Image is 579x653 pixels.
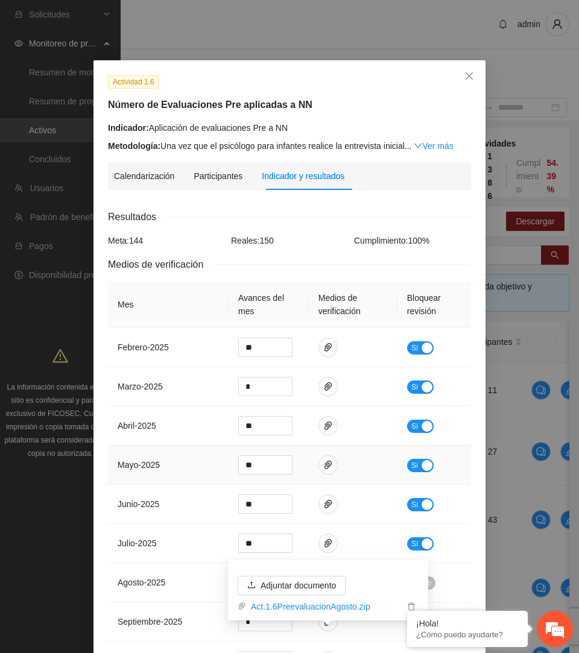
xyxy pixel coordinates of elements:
[411,537,419,550] span: Sí
[246,600,404,613] a: Act.1.6PreevaluacionAgosto.zip
[411,380,419,394] span: Sí
[238,602,246,610] span: paper-clip
[118,538,157,548] span: julio - 2025
[414,142,422,150] span: down
[319,460,337,470] span: paper-clip
[351,234,474,247] div: Cumplimiento: 100 %
[318,377,338,396] button: paper-clip
[318,416,338,435] button: paper-clip
[309,282,397,328] th: Medios de verificación
[261,579,336,592] span: Adjuntar documento
[404,600,419,613] button: delete
[238,581,346,590] span: uploadAdjuntar documento
[319,499,337,509] span: paper-clip
[319,342,337,352] span: paper-clip
[108,98,471,112] h5: Número de Evaluaciones Pre aplicadas a NN
[229,282,309,328] th: Avances del mes
[318,455,338,475] button: paper-clip
[247,581,256,590] span: upload
[319,421,337,431] span: paper-clip
[108,141,160,151] strong: Metodología:
[411,498,419,511] span: Sí
[194,169,242,183] div: Participantes
[108,123,149,133] strong: Indicador:
[114,169,174,183] div: Calendarización
[318,338,338,357] button: paper-clip
[105,234,228,247] div: Meta: 144
[319,382,337,391] span: paper-clip
[416,619,519,628] div: ¡Hola!
[108,209,166,224] span: Resultados
[318,494,338,514] button: paper-clip
[108,121,471,134] div: Aplicación de evaluaciones Pre a NN
[108,139,471,153] div: Una vez que el psicólogo para infantes realice la entrevista inicial
[414,141,453,151] a: Expand
[118,617,182,626] span: septiembre - 2025
[108,282,229,328] th: Mes
[411,459,419,472] span: Sí
[397,282,471,328] th: Bloquear revisión
[453,60,486,93] button: Close
[118,421,156,431] span: abril - 2025
[108,75,159,89] span: Actividad 1.6
[118,499,159,509] span: junio - 2025
[405,602,418,611] span: delete
[411,341,419,355] span: Sí
[262,169,344,183] div: Indicador y resultados
[118,382,163,391] span: marzo - 2025
[118,342,169,352] span: febrero - 2025
[416,630,519,639] p: ¿Cómo puedo ayudarte?
[238,576,346,595] button: uploadAdjuntar documento
[319,538,337,548] span: paper-clip
[118,578,165,587] span: agosto - 2025
[118,460,160,470] span: mayo - 2025
[318,534,338,553] button: paper-clip
[231,236,274,245] span: Reales: 150
[108,257,213,272] span: Medios de verificación
[405,141,412,151] span: ...
[464,71,474,81] span: close
[411,420,419,433] span: Sí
